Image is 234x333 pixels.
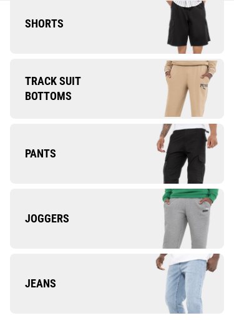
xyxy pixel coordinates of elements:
img: Joggers [117,189,225,248]
span: Jeans [10,276,56,291]
span: Track Suit Bottoms [10,74,124,104]
img: Jeans [117,254,225,313]
span: Shorts [10,16,64,31]
img: Track Suit Bottoms [124,61,224,117]
img: Pants [117,124,225,183]
a: Pants Pants [10,124,224,184]
span: Pants [10,146,56,161]
a: Joggers Joggers [10,189,224,249]
button: Open LiveChat chat widget [10,5,47,42]
a: Track Suit Bottoms Track Suit Bottoms [10,59,224,119]
a: Jeans Jeans [10,254,224,314]
span: Joggers [10,211,69,226]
